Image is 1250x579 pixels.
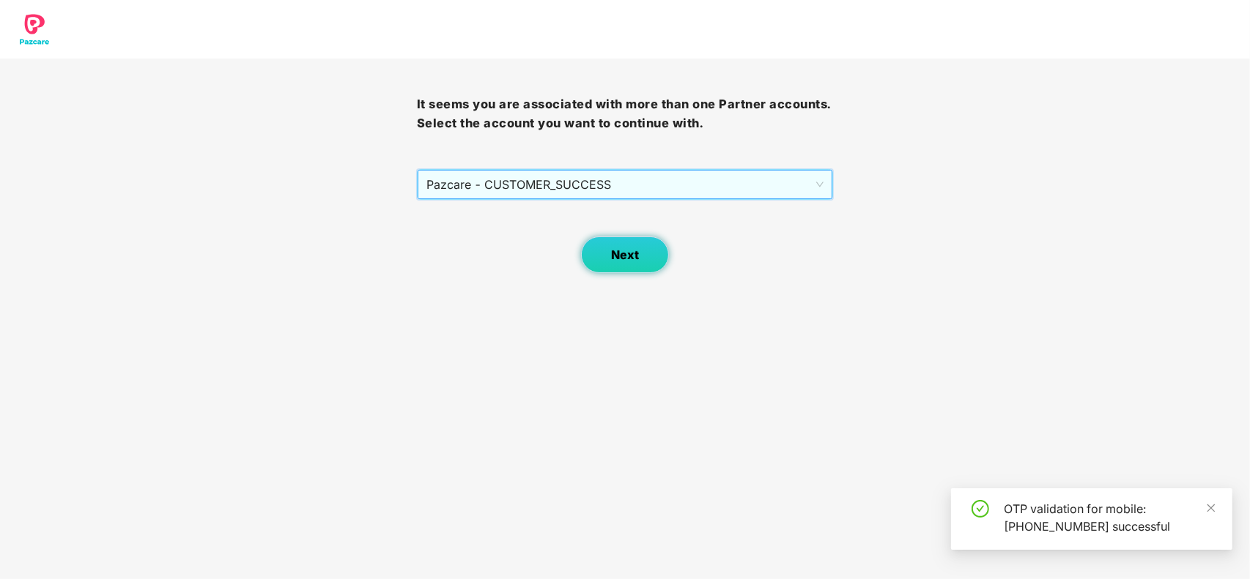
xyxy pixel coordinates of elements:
span: close [1206,503,1216,513]
span: Next [611,248,639,262]
span: check-circle [972,500,989,518]
h3: It seems you are associated with more than one Partner accounts. Select the account you want to c... [417,95,834,132]
span: Pazcare - CUSTOMER_SUCCESS [426,171,824,198]
div: OTP validation for mobile: [PHONE_NUMBER] successful [1004,500,1215,535]
button: Next [581,236,669,273]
